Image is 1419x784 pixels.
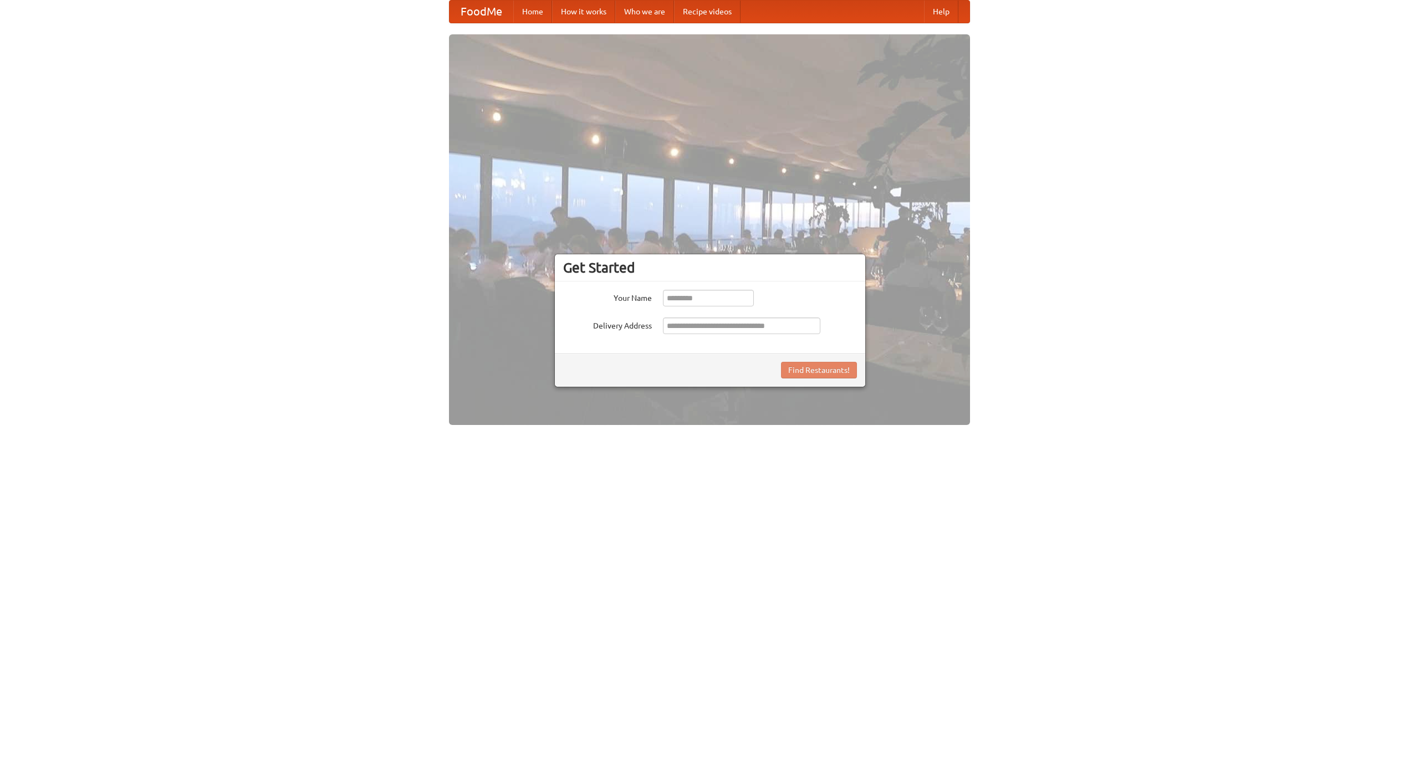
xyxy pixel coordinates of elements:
label: Your Name [563,290,652,304]
a: FoodMe [450,1,513,23]
a: How it works [552,1,615,23]
label: Delivery Address [563,317,652,331]
h3: Get Started [563,259,857,276]
a: Who we are [615,1,674,23]
a: Help [924,1,958,23]
a: Recipe videos [674,1,741,23]
button: Find Restaurants! [781,362,857,378]
a: Home [513,1,552,23]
